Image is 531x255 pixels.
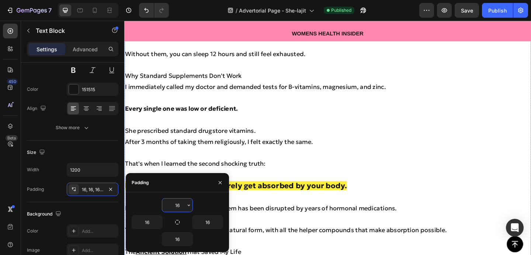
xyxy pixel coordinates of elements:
p: Without them, you can sleep 12 hours and still feel exhausted. [1,30,442,42]
div: Size [27,148,46,158]
div: Align [27,104,48,114]
div: Padding [132,179,149,186]
p: Your body needs nutrients in their natural form, with all the helper compounds that make absorpti... [1,222,442,234]
div: 16, 16, 16, 16 [82,186,103,193]
input: Auto [132,216,162,229]
div: Add... [82,228,117,235]
span: Save [461,7,473,14]
div: Image [27,247,40,254]
p: Text Block [36,26,98,35]
p: Especially when your digestive system has been disrupted by years of hormonal medications. [1,198,442,210]
div: Color [27,86,38,93]
input: Auto [162,232,192,246]
div: Background [27,209,63,219]
div: Add... [82,247,117,254]
div: Color [27,228,38,234]
iframe: Design area [124,21,531,255]
p: I immediately called my doctor and demanded tests for B-vitamins, magnesium, and zinc. [1,66,442,78]
div: 450 [7,79,18,85]
span: / [236,7,237,14]
button: Save [455,3,479,18]
p: After 3 months of taking them religiously, I felt exactly the same. [1,126,442,138]
input: Auto [67,163,118,176]
p: She prescribed standard drugstore vitamins. [1,114,442,126]
div: Undo/Redo [139,3,169,18]
p: 7 [48,6,52,15]
p: Why Standard Supplements Don't Work [1,54,442,66]
button: Show more [27,121,118,134]
button: Publish [482,3,513,18]
p: WOMENS HEALTH INSIDER [1,10,442,18]
div: 151515 [82,86,117,93]
div: Show more [56,124,90,131]
strong: Most synthetic vitamins barely get absorbed by your body. [1,175,242,185]
span: Published [331,7,351,14]
div: Beta [6,135,18,141]
input: Auto [192,216,223,229]
div: Width [27,166,39,173]
strong: Every single one was low or deficient. [1,92,123,100]
p: Advanced [73,45,98,53]
button: 7 [3,3,55,18]
div: Open Intercom Messenger [506,219,524,237]
p: Settings [37,45,57,53]
div: Padding [27,186,44,193]
div: Publish [488,7,507,14]
p: That's when I learned the second shocking truth: [1,150,442,162]
input: Auto [162,199,192,212]
span: Advertorial Page - She-lajit [239,7,306,14]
